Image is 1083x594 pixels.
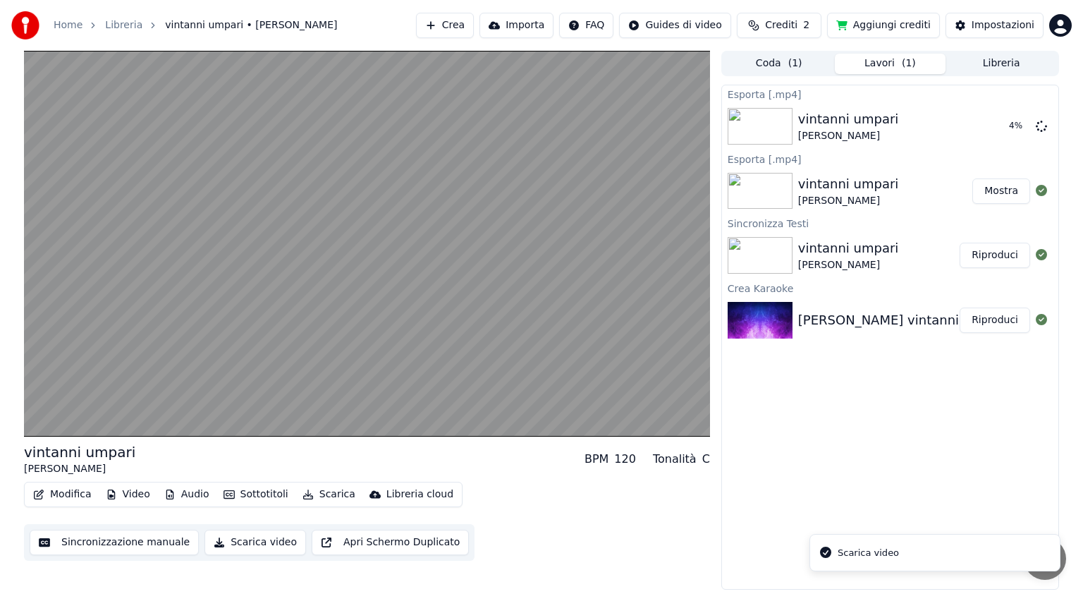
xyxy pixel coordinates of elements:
span: vintanni umpari • [PERSON_NAME] [165,18,337,32]
button: Libreria [946,54,1057,74]
button: Video [100,485,156,504]
div: vintanni umpari [24,442,135,462]
button: Importa [479,13,553,38]
div: vintanni umpari [798,109,899,129]
a: Libreria [105,18,142,32]
button: Sincronizzazione manuale [30,530,199,555]
button: Impostazioni [946,13,1044,38]
div: Crea Karaoke [722,279,1058,296]
div: vintanni umpari [798,238,899,258]
button: Riproduci [960,243,1030,268]
button: Crea [416,13,474,38]
button: Scarica video [204,530,306,555]
span: Crediti [765,18,797,32]
button: Modifica [27,485,97,504]
span: ( 1 ) [902,56,916,71]
span: 2 [803,18,809,32]
div: Esporta [.mp4] [722,85,1058,102]
button: Apri Schermo Duplicato [312,530,469,555]
div: [PERSON_NAME] [24,462,135,476]
div: vintanni umpari [798,174,899,194]
button: Scarica [297,485,361,504]
nav: breadcrumb [54,18,338,32]
button: Audio [159,485,215,504]
button: Aggiungi crediti [827,13,940,38]
div: Esporta [.mp4] [722,150,1058,167]
button: Guides di video [619,13,730,38]
div: Sincronizza Testi [722,214,1058,231]
button: Riproduci [960,308,1030,333]
div: [PERSON_NAME] vintanni umpari [798,310,1008,330]
button: FAQ [559,13,613,38]
button: Mostra [972,178,1030,204]
div: 4 % [1009,121,1030,132]
div: C [702,451,710,468]
span: ( 1 ) [788,56,802,71]
button: Lavori [835,54,946,74]
div: Libreria cloud [386,487,453,502]
div: Tonalità [653,451,697,468]
a: Home [54,18,82,32]
img: youka [11,11,39,40]
div: BPM [585,451,608,468]
div: [PERSON_NAME] [798,129,899,143]
div: Impostazioni [972,18,1034,32]
div: 120 [614,451,636,468]
button: Sottotitoli [218,485,294,504]
div: [PERSON_NAME] [798,258,899,272]
button: Crediti2 [737,13,821,38]
div: Scarica video [838,546,899,560]
button: Coda [723,54,835,74]
div: [PERSON_NAME] [798,194,899,208]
